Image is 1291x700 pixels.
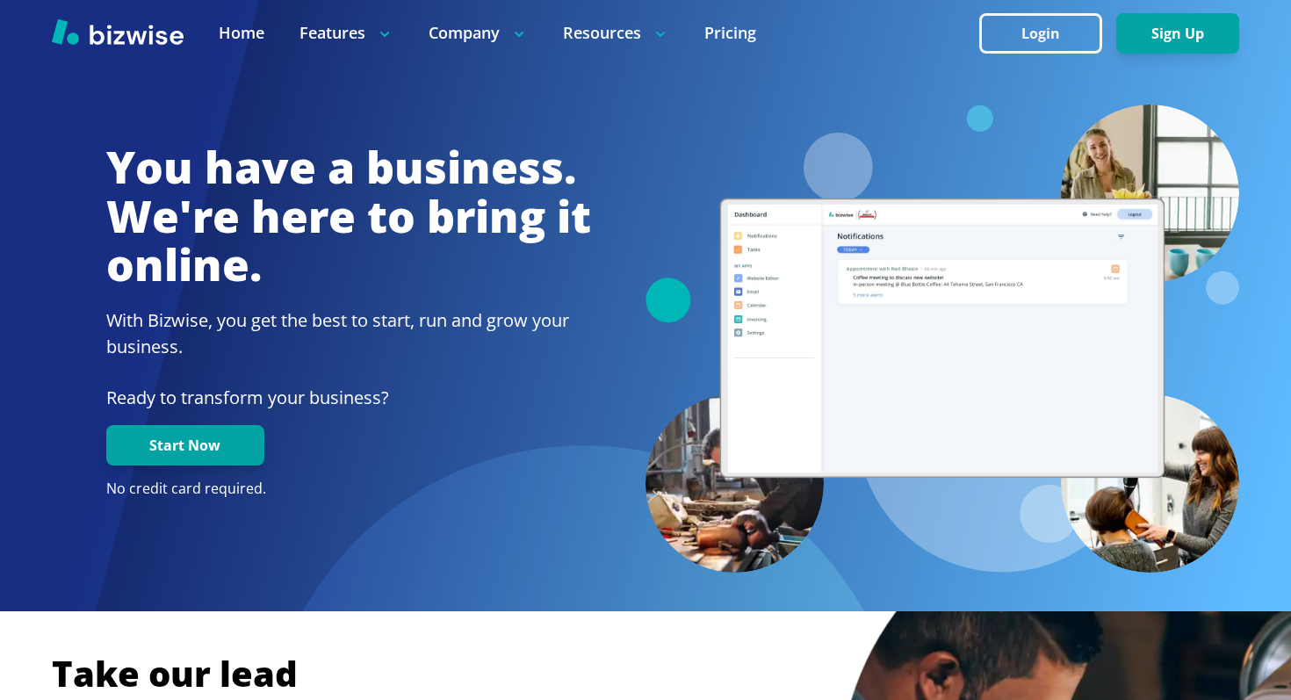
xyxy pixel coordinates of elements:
h2: Take our lead [52,650,1239,697]
a: Pricing [704,22,756,44]
p: Ready to transform your business? [106,385,591,411]
a: Home [219,22,264,44]
p: Resources [563,22,669,44]
img: Bizwise Logo [52,18,184,45]
h2: With Bizwise, you get the best to start, run and grow your business. [106,307,591,360]
p: Company [429,22,528,44]
button: Login [979,13,1102,54]
p: No credit card required. [106,480,591,499]
a: Login [979,25,1116,42]
button: Sign Up [1116,13,1239,54]
a: Start Now [106,437,264,454]
button: Start Now [106,425,264,465]
p: Features [299,22,393,44]
h1: You have a business. We're here to bring it online. [106,143,591,290]
a: Sign Up [1116,25,1239,42]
